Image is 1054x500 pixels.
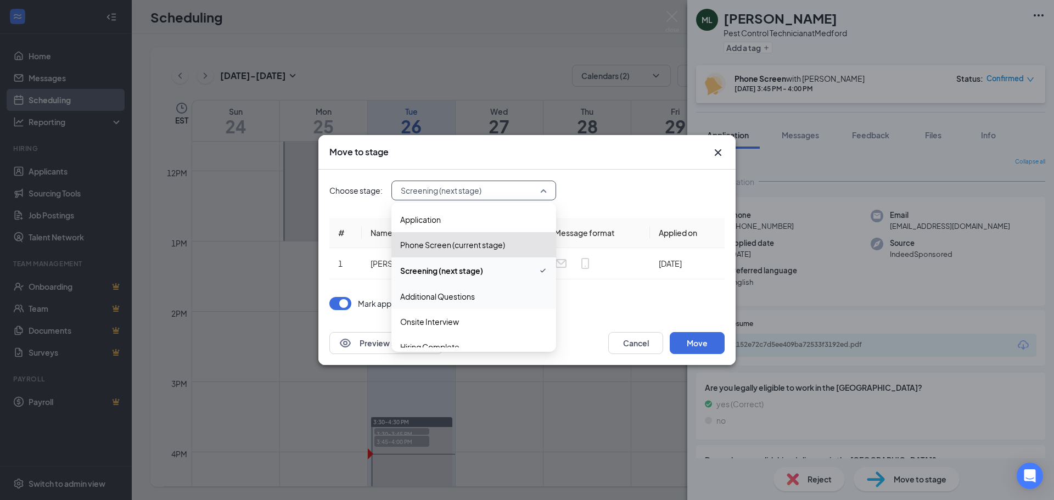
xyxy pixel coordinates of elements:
span: Phone Screen (current stage) [400,239,505,251]
th: Applied on [650,218,725,248]
span: Additional Questions [400,290,475,302]
div: Open Intercom Messenger [1017,463,1043,489]
svg: Checkmark [539,264,547,277]
span: Choose stage: [329,184,383,196]
span: Onsite Interview [400,316,459,328]
button: EyePreview notification [329,332,442,354]
span: Application [400,214,441,226]
th: Name [362,218,469,248]
td: [DATE] [650,248,725,279]
p: Mark applicant(s) as Completed for Phone Screen [358,298,536,309]
span: Screening (next stage) [401,182,481,199]
th: Message format [546,218,650,248]
td: [PERSON_NAME] [362,248,469,279]
span: Hiring Complete [400,341,459,353]
svg: MobileSms [579,257,592,270]
button: Close [711,146,725,159]
svg: Eye [339,336,352,350]
th: # [329,218,362,248]
svg: Cross [711,146,725,159]
button: Move [670,332,725,354]
svg: Email [554,257,568,270]
span: Screening (next stage) [400,265,483,277]
span: 1 [338,259,343,268]
button: Cancel [608,332,663,354]
h3: Move to stage [329,146,389,158]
